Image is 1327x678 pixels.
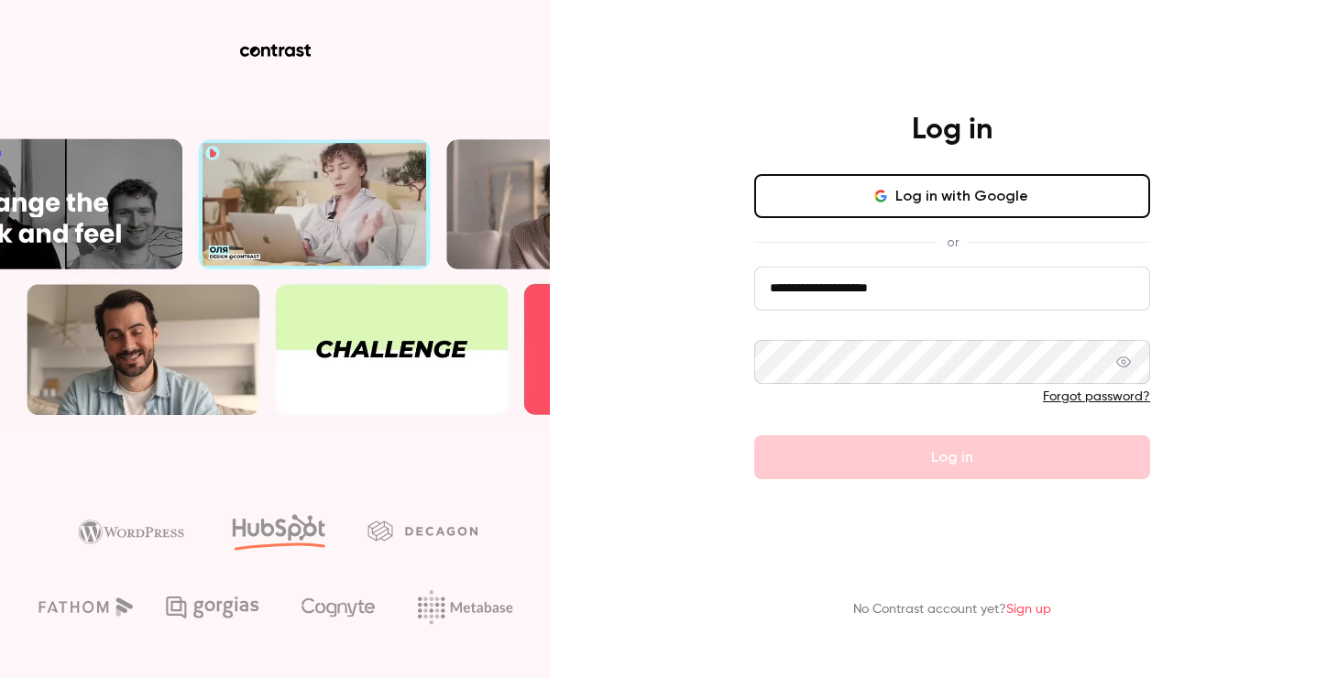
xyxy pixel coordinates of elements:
[1006,603,1051,616] a: Sign up
[754,174,1150,218] button: Log in with Google
[938,233,968,252] span: or
[367,520,477,541] img: decagon
[912,112,993,148] h4: Log in
[853,600,1051,619] p: No Contrast account yet?
[1043,390,1150,403] a: Forgot password?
